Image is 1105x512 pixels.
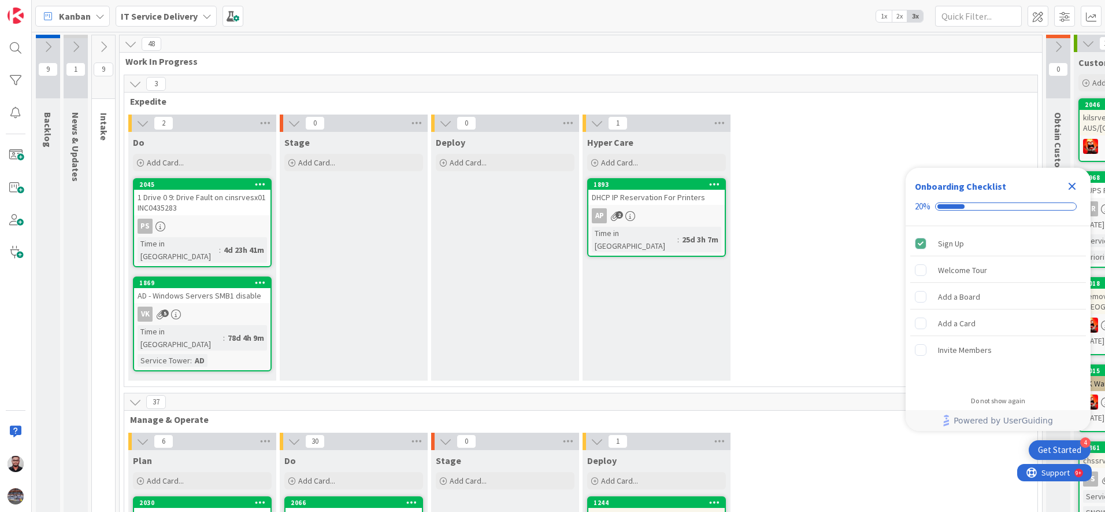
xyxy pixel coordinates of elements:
div: PS [138,219,153,234]
div: Add a Card is incomplete. [910,311,1086,336]
div: Add a Card [938,316,976,330]
span: Manage & Operate [130,414,1023,425]
a: 20451 Drive 0 9: Drive Fault on cinsrvesx01 INC0435283PSTime in [GEOGRAPHIC_DATA]:4d 23h 41m [133,178,272,267]
div: 2066 [291,499,422,507]
span: Add Card... [298,157,335,168]
span: 1 [608,434,628,448]
div: Add a Board [938,290,980,304]
span: 2 [154,116,173,130]
div: 1893DHCP IP Reservation For Printers [588,179,725,205]
span: 2x [892,10,907,22]
div: Onboarding Checklist [915,179,1006,193]
span: 9 [94,62,113,76]
span: Powered by UserGuiding [954,414,1053,428]
div: AD - Windows Servers SMB1 disable [134,288,270,303]
div: 1 Drive 0 9: Drive Fault on cinsrvesx01 INC0435283 [134,190,270,215]
span: 0 [457,116,476,130]
input: Quick Filter... [935,6,1022,27]
div: 1869 [139,279,270,287]
div: Get Started [1038,444,1081,456]
div: 2066 [285,498,422,508]
span: 0 [457,434,476,448]
div: 2030 [134,498,270,508]
span: Backlog [42,112,54,148]
span: : [223,331,225,344]
div: 1869 [134,278,270,288]
b: IT Service Delivery [121,10,198,22]
div: 1244 [594,499,725,507]
div: Close Checklist [1063,177,1081,196]
span: Do [284,455,296,466]
span: Add Card... [450,157,487,168]
span: [DATE] [1083,335,1104,347]
img: VN [1083,395,1098,410]
div: 1244 [588,498,725,508]
span: 1 [66,62,86,76]
span: 37 [146,395,166,409]
img: VN [1083,139,1098,154]
span: Hyper Care [587,137,633,148]
span: : [677,233,679,246]
a: 1893DHCP IP Reservation For PrintersAPTime in [GEOGRAPHIC_DATA]:25d 3h 7m [587,178,726,257]
div: 1893 [594,181,725,189]
div: Time in [GEOGRAPHIC_DATA] [592,227,677,252]
span: 2 [615,211,623,219]
div: Sign Up is complete. [910,231,1086,256]
div: AD [192,354,207,367]
div: Footer [906,410,1091,431]
div: 25d 3h 7m [679,233,721,246]
span: Work In Progress [125,56,1028,67]
div: Service Tower [138,354,190,367]
span: [DATE] [1083,219,1104,231]
span: 9 [38,62,58,76]
div: Add a Board is incomplete. [910,284,1086,310]
span: Add Card... [450,476,487,486]
span: Add Card... [147,157,184,168]
div: VK [138,307,153,322]
div: 4d 23h 41m [221,244,267,256]
div: Invite Members is incomplete. [910,337,1086,363]
span: 3 [146,77,166,91]
div: Welcome Tour [938,263,987,277]
div: AP [588,208,725,223]
span: 1x [876,10,892,22]
span: Kanban [59,9,91,23]
img: VN [1083,318,1098,333]
div: 1869AD - Windows Servers SMB1 disable [134,278,270,303]
span: News & Updates [70,112,81,182]
div: Welcome Tour is incomplete. [910,257,1086,283]
span: [DATE] [1083,412,1104,424]
span: Intake [98,113,110,141]
span: 3x [907,10,923,22]
div: PS [1083,472,1098,487]
img: Visit kanbanzone.com [8,8,24,24]
span: Plan [133,455,152,466]
div: Invite Members [938,343,992,357]
div: PS [134,219,270,234]
div: 2045 [139,181,270,189]
div: Checklist Container [906,168,1091,431]
div: HR [1083,201,1098,216]
div: Sign Up [938,237,964,251]
span: Stage [284,137,310,148]
img: avatar [8,488,24,504]
div: Time in [GEOGRAPHIC_DATA] [138,237,219,263]
span: 5 [161,310,169,317]
span: 0 [305,116,325,130]
div: Open Get Started checklist, remaining modules: 4 [1029,440,1091,460]
span: Deploy [587,455,617,466]
span: Add Card... [147,476,184,486]
a: 1869AD - Windows Servers SMB1 disableVKTime in [GEOGRAPHIC_DATA]:78d 4h 9mService Tower:AD [133,277,272,371]
span: 48 [142,37,161,51]
span: Obtain Customer Acceptance [1052,112,1064,235]
div: 2030 [139,499,270,507]
div: 20% [915,201,930,212]
span: : [190,354,192,367]
span: Stage [436,455,461,466]
span: 30 [305,434,325,448]
span: Support [24,2,53,16]
div: AP [592,208,607,223]
div: DHCP IP Reservation For Printers [588,190,725,205]
a: Powered by UserGuiding [911,410,1085,431]
div: Do not show again [971,396,1025,406]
